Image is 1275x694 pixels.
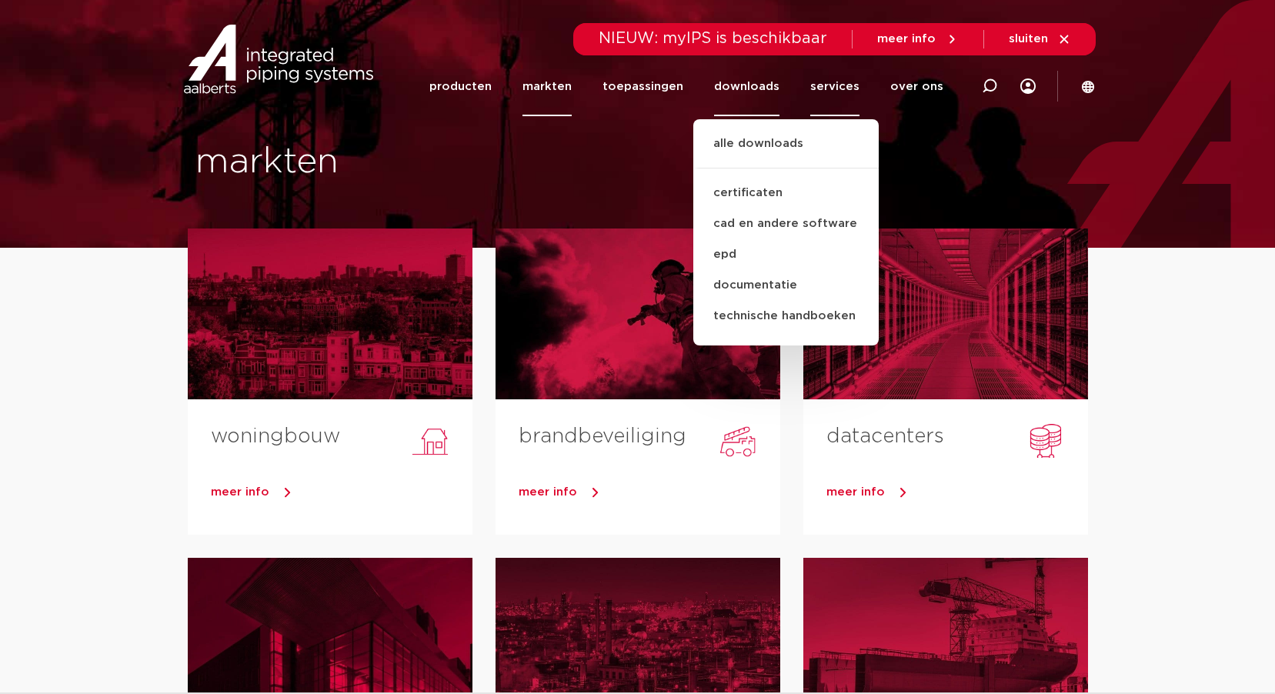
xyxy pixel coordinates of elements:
span: meer info [826,486,885,498]
a: producten [429,57,492,116]
a: downloads [714,57,779,116]
h1: markten [195,138,630,187]
a: services [810,57,859,116]
a: woningbouw [211,426,340,446]
a: epd [693,239,879,270]
a: datacenters [826,426,944,446]
a: markten [522,57,572,116]
a: meer info [877,32,959,46]
span: meer info [211,486,269,498]
a: over ons [890,57,943,116]
a: cad en andere software [693,209,879,239]
a: meer info [826,481,1088,504]
span: sluiten [1009,33,1048,45]
span: meer info [519,486,577,498]
a: meer info [211,481,472,504]
a: meer info [519,481,780,504]
a: alle downloads [693,135,879,168]
span: NIEUW: myIPS is beschikbaar [599,31,827,46]
nav: Menu [429,57,943,116]
a: documentatie [693,270,879,301]
a: toepassingen [602,57,683,116]
a: sluiten [1009,32,1071,46]
a: technische handboeken [693,301,879,332]
a: certificaten [693,178,879,209]
span: meer info [877,33,936,45]
a: brandbeveiliging [519,426,686,446]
